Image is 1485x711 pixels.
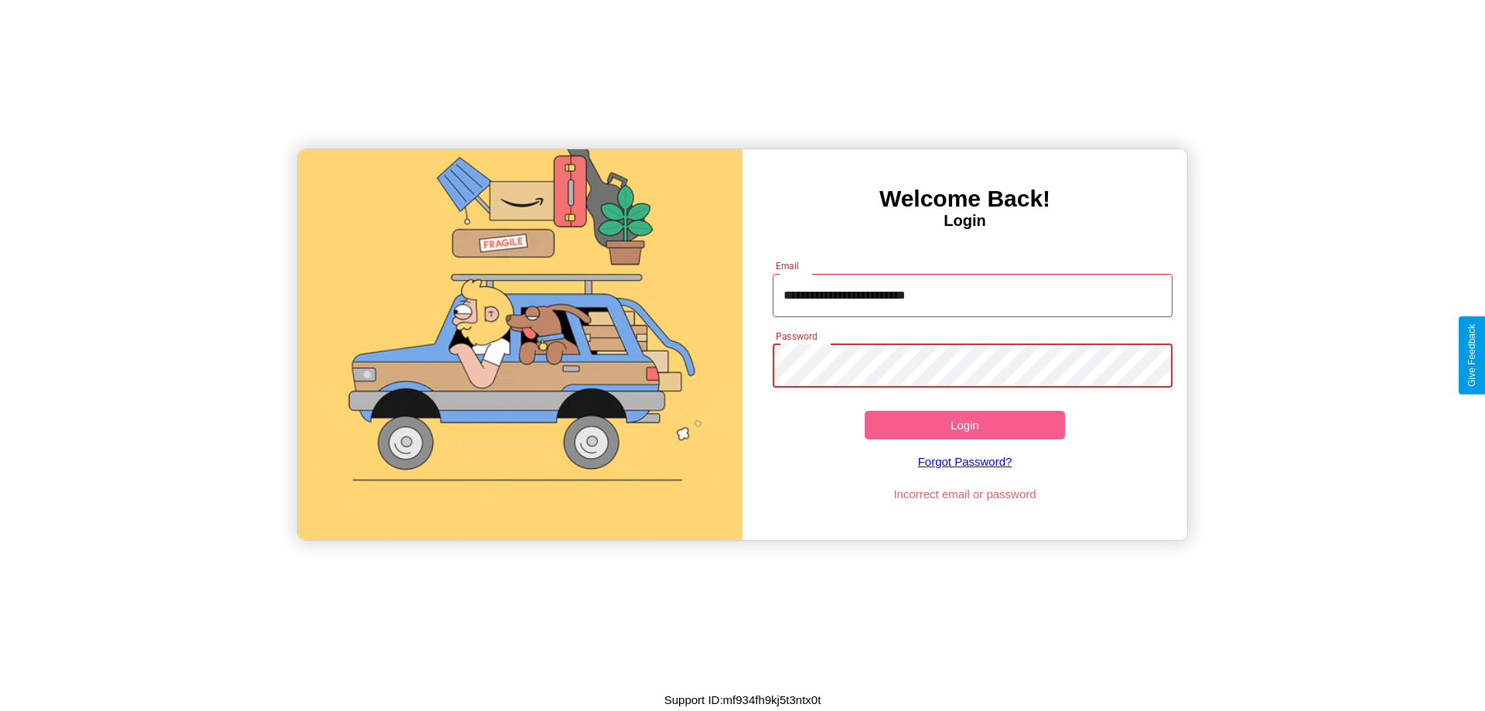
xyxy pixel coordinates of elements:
[742,186,1187,212] h3: Welcome Back!
[298,149,742,540] img: gif
[765,439,1166,484] a: Forgot Password?
[765,484,1166,504] p: Incorrect email or password
[865,411,1065,439] button: Login
[742,212,1187,230] h4: Login
[1466,324,1477,387] div: Give Feedback
[776,330,817,343] label: Password
[664,689,821,710] p: Support ID: mf934fh9kj5t3ntx0t
[776,259,800,272] label: Email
